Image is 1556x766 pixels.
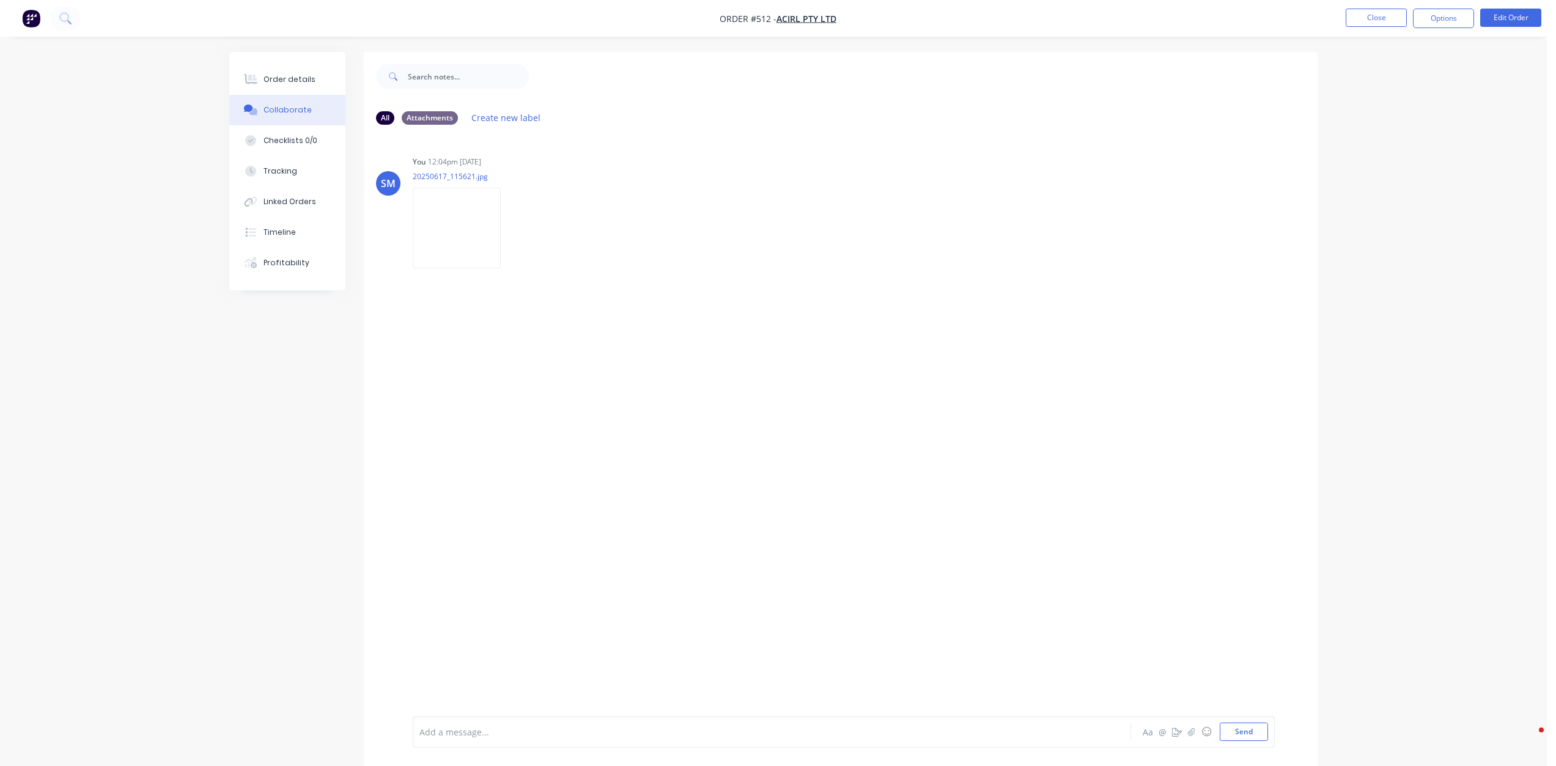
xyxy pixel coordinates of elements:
input: Search notes... [408,64,529,89]
button: Edit Order [1480,9,1541,27]
div: Attachments [402,111,458,125]
div: Profitability [264,257,309,268]
button: Profitability [229,248,345,278]
button: Collaborate [229,95,345,125]
button: Options [1413,9,1474,28]
img: Factory [22,9,40,28]
div: Collaborate [264,105,312,116]
div: Checklists 0/0 [264,135,317,146]
div: 12:04pm [DATE] [428,157,481,168]
div: All [376,111,394,125]
span: Order #512 - [720,13,776,24]
button: ☺ [1199,724,1214,739]
button: Tracking [229,156,345,186]
iframe: Intercom live chat [1514,724,1544,754]
button: @ [1155,724,1170,739]
button: Checklists 0/0 [229,125,345,156]
div: Tracking [264,166,297,177]
button: Timeline [229,217,345,248]
p: 20250617_115621.jpg [413,171,513,182]
button: Create new label [465,109,547,126]
div: You [413,157,426,168]
button: Linked Orders [229,186,345,217]
a: Acirl Pty Ltd [776,13,836,24]
div: SM [381,176,396,191]
button: Aa [1140,724,1155,739]
button: Order details [229,64,345,95]
div: Timeline [264,227,296,238]
button: Close [1346,9,1407,27]
button: Send [1220,723,1268,741]
div: Order details [264,74,315,85]
div: Linked Orders [264,196,316,207]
